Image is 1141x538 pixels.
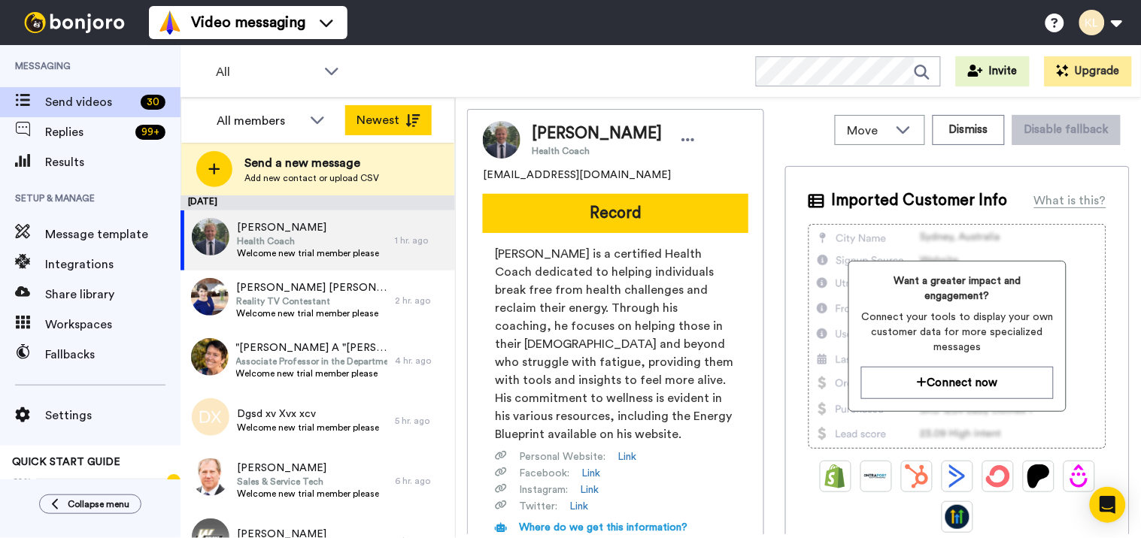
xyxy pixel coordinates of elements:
span: Dgsd xv Xvx xcv [237,407,379,422]
img: Image of Luke Carvey [483,121,520,159]
div: What is this? [1034,192,1106,210]
img: Ontraport [864,464,888,488]
a: Link [580,482,599,497]
span: [PERSON_NAME] [532,122,662,145]
span: Fallbacks [45,346,181,364]
span: All [216,63,317,81]
div: 30 [141,95,165,110]
img: bj-logo-header-white.svg [18,12,131,33]
span: Results [45,153,181,171]
a: Link [618,449,636,464]
span: Health Coach [237,235,379,247]
button: Invite [956,56,1030,86]
img: Drip [1067,464,1091,488]
div: 5 hr. ago [395,415,448,427]
span: Connect your tools to display your own customer data for more specialized messages [861,310,1054,355]
span: Welcome new trial member please [237,488,379,500]
div: 1 hr. ago [395,234,448,246]
button: Upgrade [1045,56,1132,86]
img: vm-color.svg [158,11,182,35]
img: Patreon [1027,464,1051,488]
span: Send a new message [244,154,379,172]
span: [PERSON_NAME] is a certified Health Coach dedicated to helping individuals break free from health... [495,245,736,443]
span: [PERSON_NAME] [237,220,379,235]
span: Integrations [45,255,181,274]
img: Shopify [824,464,848,488]
span: [PERSON_NAME] [237,461,379,476]
img: GoHighLevel [945,505,970,529]
img: 5f01e247-80b1-4696-b642-50659469d4c3.jpg [192,458,229,496]
span: Move [848,122,888,140]
span: Imported Customer Info [832,189,1008,212]
button: Record [483,194,748,233]
span: Collapse menu [68,498,129,510]
span: Message template [45,225,181,243]
div: 4 hr. ago [395,355,448,367]
span: Reality TV Contestant [236,295,387,307]
span: Instagram : [519,482,568,497]
span: Twitter : [519,499,557,514]
img: cdb4d81c-ae01-448c-b7ab-f9b51750bd22.jpg [192,218,229,255]
span: Add new contact or upload CSV [244,172,379,184]
span: 60% [12,476,32,488]
span: Facebook : [519,466,569,481]
span: Replies [45,123,129,141]
button: Collapse menu [39,494,141,514]
span: Welcome new trial member please [237,247,379,259]
span: Where do we get this information? [519,522,687,533]
div: 99 + [135,125,165,140]
span: Want a greater impact and engagement? [861,274,1054,304]
a: Link [569,499,588,514]
span: Settings [45,407,181,425]
span: Associate Professor in the Department of Medicine [236,355,387,367]
span: Video messaging [191,12,305,33]
img: ConvertKit [986,464,1010,488]
span: [EMAIL_ADDRESS][DOMAIN_NAME] [483,168,671,183]
span: Send videos [45,93,135,111]
img: b8508446-c7ea-4a30-9638-c454721cc7d3.jpg [191,338,229,376]
button: Dismiss [933,115,1005,145]
div: 6 hr. ago [395,475,448,487]
span: Workspaces [45,316,181,334]
div: [DATE] [181,195,455,210]
div: All members [217,112,302,130]
img: dx.png [192,398,229,436]
span: [PERSON_NAME] [PERSON_NAME] [236,280,387,295]
span: Share library [45,286,181,304]
img: Hubspot [905,464,929,488]
span: Health Coach [532,145,662,157]
button: Newest [345,105,432,135]
div: 2 hr. ago [395,295,448,307]
button: Disable fallback [1012,115,1121,145]
span: Welcome new trial member please [236,367,387,379]
span: Welcome new trial member please [237,422,379,434]
div: Open Intercom Messenger [1090,487,1126,523]
a: Link [581,466,600,481]
div: Tooltip anchor [167,474,181,488]
span: QUICK START GUIDE [12,457,120,467]
img: ActiveCampaign [945,464,970,488]
span: "[PERSON_NAME] A "[PERSON_NAME] [236,340,387,355]
span: Welcome new trial member please [236,307,387,319]
img: db2acc99-a270-4a48-a9d1-422530c95118.jpg [191,278,229,316]
button: Connect now [861,367,1054,399]
span: Personal Website : [519,449,605,464]
span: Sales & Service Tech [237,476,379,488]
